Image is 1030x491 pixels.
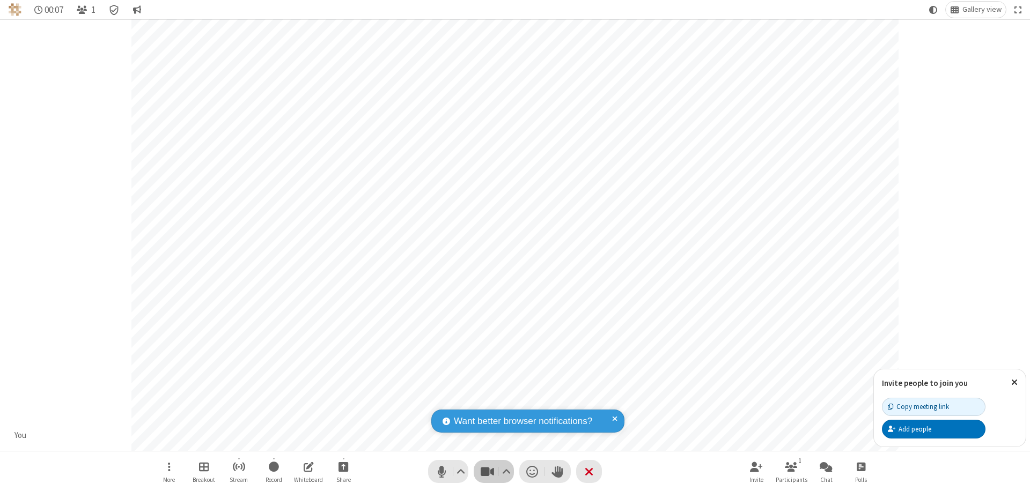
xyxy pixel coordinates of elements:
[72,2,100,18] button: Open participant list
[91,5,95,15] span: 1
[153,456,185,487] button: Open menu
[962,5,1002,14] span: Gallery view
[845,456,877,487] button: Open poll
[336,477,351,483] span: Share
[474,460,514,483] button: Stop video (⌘+Shift+V)
[294,477,323,483] span: Whiteboard
[9,3,21,16] img: QA Selenium DO NOT DELETE OR CHANGE
[545,460,571,483] button: Raise hand
[576,460,602,483] button: End or leave meeting
[882,378,968,388] label: Invite people to join you
[223,456,255,487] button: Start streaming
[882,398,985,416] button: Copy meeting link
[925,2,942,18] button: Using system theme
[454,460,468,483] button: Audio settings
[30,2,68,18] div: Timer
[428,460,468,483] button: Mute (⌘+Shift+A)
[45,5,63,15] span: 00:07
[1003,369,1026,396] button: Close popover
[1010,2,1026,18] button: Fullscreen
[11,429,31,442] div: You
[796,456,805,465] div: 1
[104,2,124,18] div: Meeting details Encryption enabled
[499,460,514,483] button: Video setting
[266,477,282,483] span: Record
[128,2,145,18] button: Conversation
[740,456,772,487] button: Invite participants (⌘+Shift+I)
[820,477,833,483] span: Chat
[163,477,175,483] span: More
[327,456,359,487] button: Start sharing
[292,456,325,487] button: Open shared whiteboard
[776,477,807,483] span: Participants
[749,477,763,483] span: Invite
[882,420,985,438] button: Add people
[810,456,842,487] button: Open chat
[230,477,248,483] span: Stream
[193,477,215,483] span: Breakout
[188,456,220,487] button: Manage Breakout Rooms
[257,456,290,487] button: Start recording
[775,456,807,487] button: Open participant list
[519,460,545,483] button: Send a reaction
[888,401,949,412] div: Copy meeting link
[454,414,592,428] span: Want better browser notifications?
[946,2,1006,18] button: Change layout
[855,477,867,483] span: Polls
